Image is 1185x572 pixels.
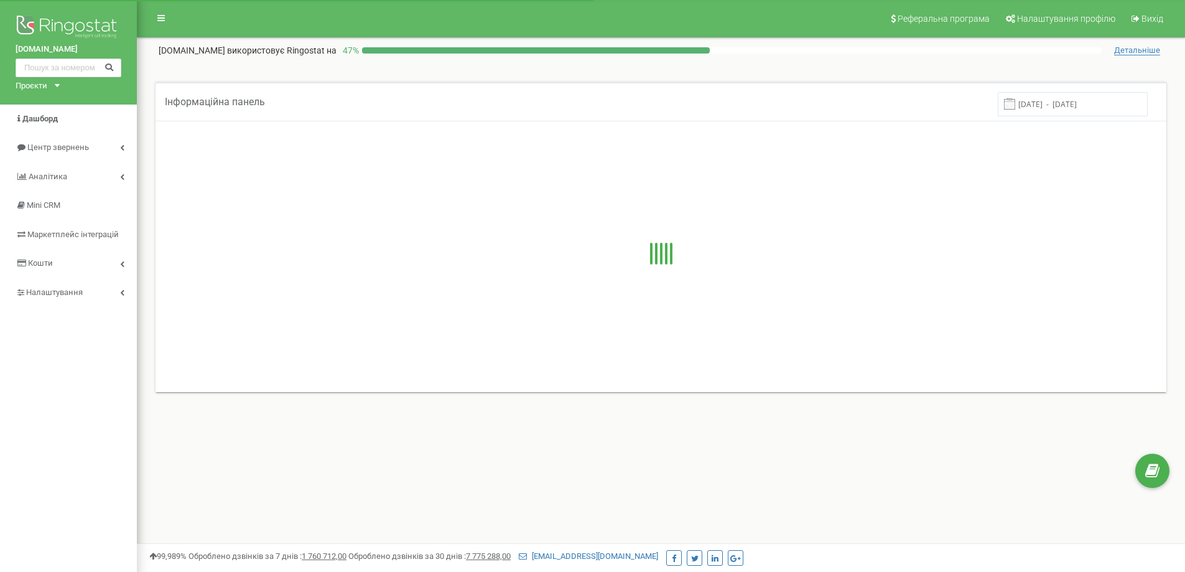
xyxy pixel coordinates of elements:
span: Вихід [1141,14,1163,24]
span: Налаштування профілю [1017,14,1115,24]
p: 47 % [337,44,362,57]
span: Оброблено дзвінків за 7 днів : [188,551,346,561]
span: Аналiтика [29,172,67,181]
u: 7 775 288,00 [466,551,511,561]
span: Mini CRM [27,200,60,210]
span: Реферальна програма [898,14,990,24]
img: Ringostat logo [16,12,121,44]
u: 1 760 712,00 [302,551,346,561]
span: використовує Ringostat на [227,45,337,55]
a: [DOMAIN_NAME] [16,44,121,55]
span: Інформаційна панель [165,96,265,108]
span: Детальніше [1114,45,1160,55]
div: Проєкти [16,80,47,92]
p: [DOMAIN_NAME] [159,44,337,57]
input: Пошук за номером [16,59,121,77]
span: Налаштування [26,288,83,297]
span: Дашборд [22,114,58,123]
span: 99,989% [149,551,187,561]
span: Кошти [28,258,53,268]
a: [EMAIL_ADDRESS][DOMAIN_NAME] [519,551,658,561]
span: Центр звернень [27,143,89,152]
span: Оброблено дзвінків за 30 днів : [348,551,511,561]
span: Маркетплейс інтеграцій [27,230,119,239]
